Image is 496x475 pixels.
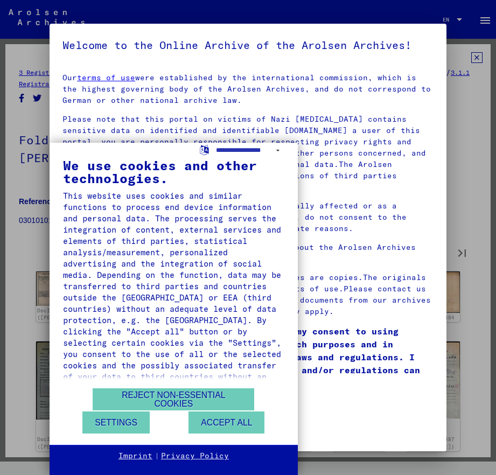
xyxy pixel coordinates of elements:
button: Reject non-essential cookies [93,388,254,410]
button: Settings [82,411,150,434]
a: Privacy Policy [161,451,229,462]
div: We use cookies and other technologies. [63,159,284,185]
a: Imprint [118,451,152,462]
div: This website uses cookies and similar functions to process end device information and personal da... [63,190,284,394]
button: Accept all [188,411,264,434]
